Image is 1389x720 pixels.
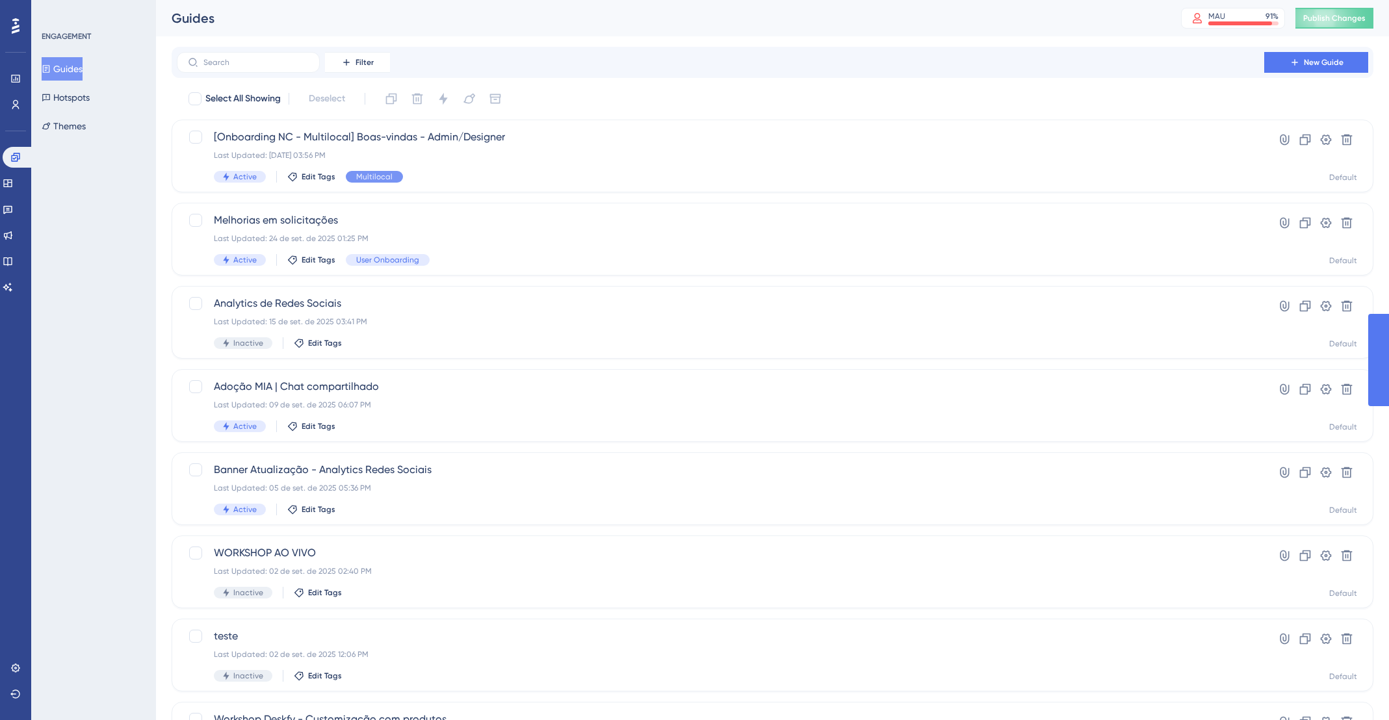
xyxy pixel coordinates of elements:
[233,255,257,265] span: Active
[309,91,345,107] span: Deselect
[1264,52,1368,73] button: New Guide
[325,52,390,73] button: Filter
[308,338,342,348] span: Edit Tags
[308,587,342,598] span: Edit Tags
[1208,11,1225,21] div: MAU
[42,114,86,138] button: Themes
[214,545,1227,561] span: WORKSHOP AO VIVO
[1329,588,1357,598] div: Default
[233,338,263,348] span: Inactive
[42,86,90,109] button: Hotspots
[1329,505,1357,515] div: Default
[1329,671,1357,682] div: Default
[233,587,263,598] span: Inactive
[214,296,1227,311] span: Analytics de Redes Sociais
[302,172,335,182] span: Edit Tags
[214,483,1227,493] div: Last Updated: 05 de set. de 2025 05:36 PM
[214,628,1227,644] span: teste
[308,671,342,681] span: Edit Tags
[203,58,309,67] input: Search
[42,57,83,81] button: Guides
[356,57,374,68] span: Filter
[1304,57,1344,68] span: New Guide
[172,9,1149,27] div: Guides
[214,212,1227,228] span: Melhorias em solicitações
[205,91,281,107] span: Select All Showing
[1303,13,1366,23] span: Publish Changes
[302,255,335,265] span: Edit Tags
[233,671,263,681] span: Inactive
[233,172,257,182] span: Active
[1329,339,1357,349] div: Default
[214,649,1227,660] div: Last Updated: 02 de set. de 2025 12:06 PM
[214,379,1227,394] span: Adoção MIA | Chat compartilhado
[1334,669,1373,708] iframe: UserGuiding AI Assistant Launcher
[1295,8,1373,29] button: Publish Changes
[214,129,1227,145] span: [Onboarding NC - Multilocal] Boas-vindas - Admin/Designer
[214,566,1227,576] div: Last Updated: 02 de set. de 2025 02:40 PM
[287,504,335,515] button: Edit Tags
[233,421,257,431] span: Active
[233,504,257,515] span: Active
[1329,255,1357,266] div: Default
[302,421,335,431] span: Edit Tags
[297,87,357,110] button: Deselect
[302,504,335,515] span: Edit Tags
[42,31,91,42] div: ENGAGEMENT
[1329,422,1357,432] div: Default
[214,150,1227,161] div: Last Updated: [DATE] 03:56 PM
[214,316,1227,327] div: Last Updated: 15 de set. de 2025 03:41 PM
[287,172,335,182] button: Edit Tags
[214,400,1227,410] div: Last Updated: 09 de set. de 2025 06:07 PM
[214,462,1227,478] span: Banner Atualização - Analytics Redes Sociais
[287,255,335,265] button: Edit Tags
[1266,11,1279,21] div: 91 %
[294,671,342,681] button: Edit Tags
[287,421,335,431] button: Edit Tags
[1329,172,1357,183] div: Default
[356,172,393,182] span: Multilocal
[356,255,419,265] span: User Onboarding
[294,587,342,598] button: Edit Tags
[214,233,1227,244] div: Last Updated: 24 de set. de 2025 01:25 PM
[294,338,342,348] button: Edit Tags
